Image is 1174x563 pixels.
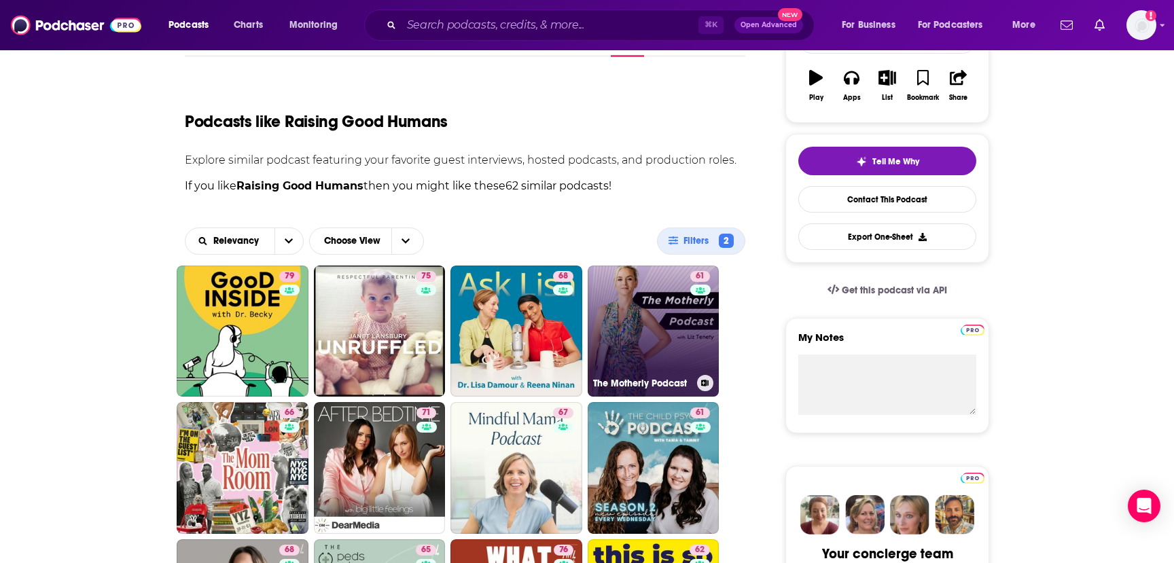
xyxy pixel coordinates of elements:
span: Podcasts [168,16,209,35]
img: tell me why sparkle [856,156,867,167]
span: Monitoring [289,16,338,35]
span: 68 [558,270,568,283]
button: open menu [274,228,303,254]
div: Your concierge team [822,545,953,562]
a: 62 [690,545,710,556]
a: 71 [416,407,436,418]
span: Charts [234,16,263,35]
a: 75 [314,266,446,397]
a: Show notifications dropdown [1055,14,1078,37]
h1: Podcasts like Raising Good Humans [185,111,448,132]
a: 61 [588,402,719,534]
img: Barbara Profile [845,495,885,534]
img: User Profile [1126,10,1156,40]
span: Open Advanced [741,22,797,29]
p: Explore similar podcast featuring your favorite guest interviews, hosted podcasts, and production... [185,153,745,166]
span: 79 [285,270,294,283]
a: 61The Motherly Podcast [588,266,719,397]
button: Apps [834,61,869,110]
div: Search podcasts, credits, & more... [377,10,828,41]
a: 68 [279,545,300,556]
span: More [1012,16,1035,35]
button: Play [798,61,834,110]
a: 75 [416,271,436,282]
a: 79 [279,271,300,282]
label: My Notes [798,331,976,355]
p: If you like then you might like these 62 similar podcasts ! [185,177,745,195]
a: 71 [314,402,446,534]
a: Pro website [961,323,984,335]
img: Jules Profile [890,495,929,534]
h2: Choose List sort [185,228,304,255]
span: For Business [842,16,895,35]
div: Share [949,94,967,102]
span: 71 [422,406,431,420]
a: Charts [225,14,271,36]
button: Export One-Sheet [798,223,976,250]
a: Pro website [961,471,984,484]
div: Bookmark [907,94,939,102]
span: For Podcasters [918,16,983,35]
svg: Add a profile image [1145,10,1156,21]
button: open menu [1003,14,1052,36]
span: 68 [285,543,294,557]
button: Filters2 [657,228,745,255]
a: 66 [177,402,308,534]
span: 76 [559,543,568,557]
button: Choose View [309,228,424,255]
div: Open Intercom Messenger [1128,490,1160,522]
a: 67 [450,402,582,534]
a: 76 [554,545,573,556]
img: Sydney Profile [800,495,840,534]
span: 66 [285,406,294,420]
a: 68 [553,271,573,282]
a: 79 [177,266,308,397]
a: 68 [450,266,582,397]
span: 2 [719,234,734,248]
button: open menu [909,14,1003,36]
span: 61 [696,406,705,420]
a: 67 [553,407,573,418]
div: Play [809,94,823,102]
span: 65 [421,543,431,557]
span: Tell Me Why [872,156,919,167]
a: 61 [690,271,710,282]
a: Get this podcast via API [817,274,958,307]
span: Filters [683,236,714,246]
span: 67 [558,406,568,420]
a: 61 [690,407,710,418]
span: 62 [695,543,705,557]
span: Get this podcast via API [842,285,947,296]
button: Open AdvancedNew [734,17,803,33]
img: Jon Profile [935,495,974,534]
button: Bookmark [905,61,940,110]
button: open menu [185,236,274,246]
strong: Raising Good Humans [236,179,363,192]
h2: Choose View [309,228,433,255]
span: Relevancy [213,236,264,246]
img: Podchaser Pro [961,473,984,484]
span: ⌘ K [698,16,724,34]
h3: The Motherly Podcast [593,378,692,389]
a: Show notifications dropdown [1089,14,1110,37]
span: 75 [421,270,431,283]
button: Show profile menu [1126,10,1156,40]
div: Apps [843,94,861,102]
img: Podchaser Pro [961,325,984,335]
span: Choose View [313,230,391,253]
button: open menu [832,14,912,36]
button: open menu [280,14,355,36]
button: Share [941,61,976,110]
button: tell me why sparkleTell Me Why [798,147,976,175]
a: 66 [279,407,300,418]
a: Contact This Podcast [798,186,976,213]
span: 61 [696,270,705,283]
input: Search podcasts, credits, & more... [402,14,698,36]
img: Podchaser - Follow, Share and Rate Podcasts [11,12,141,38]
span: New [778,8,802,21]
button: List [870,61,905,110]
div: List [882,94,893,102]
span: Logged in as jenc9678 [1126,10,1156,40]
a: 65 [416,545,436,556]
